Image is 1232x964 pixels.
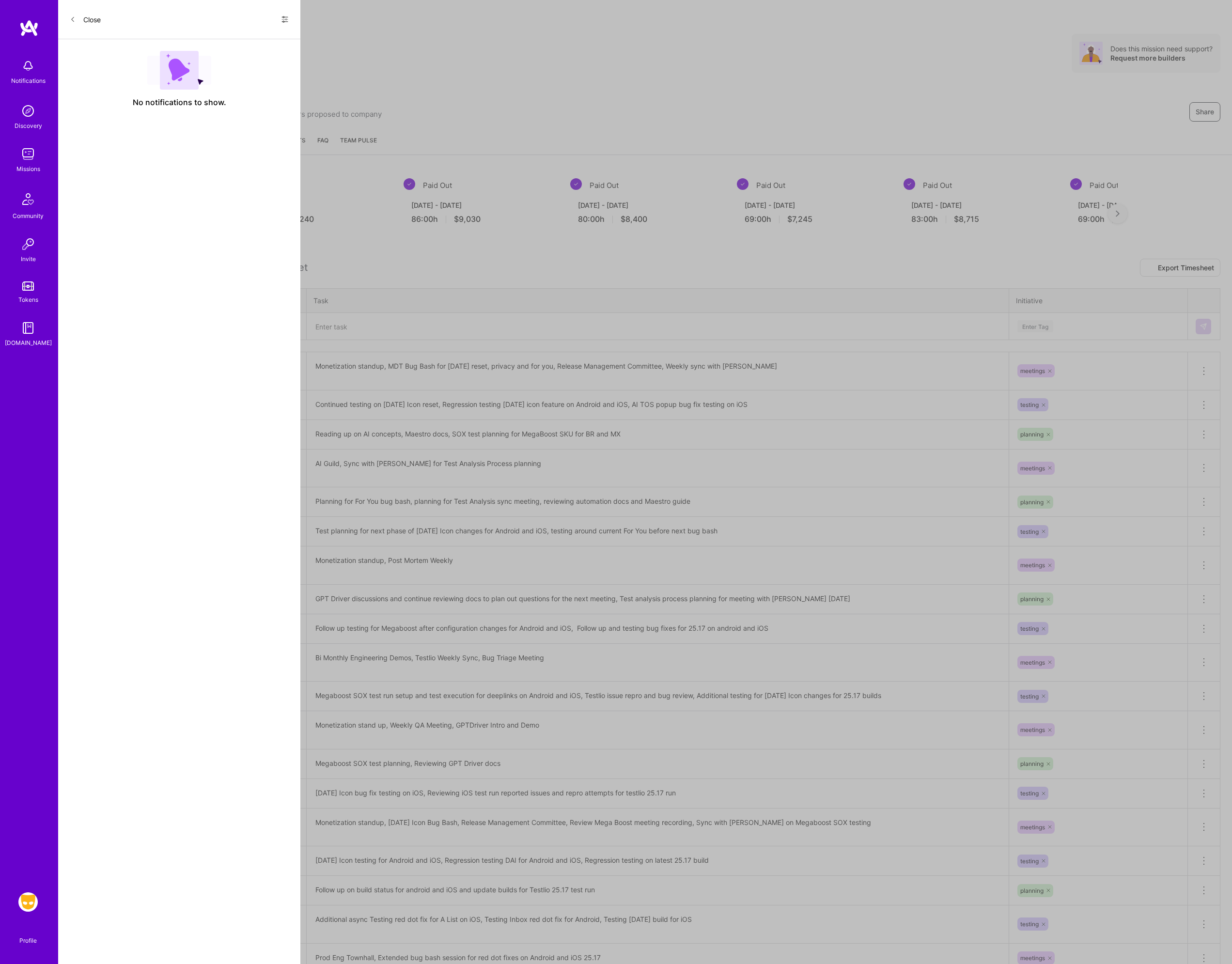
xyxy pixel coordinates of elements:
img: Community [16,187,40,211]
img: discovery [18,101,38,121]
a: Grindr: Data + FE + CyberSecurity + QA [16,892,40,912]
div: Community [13,211,44,221]
img: empty [147,51,211,90]
span: No notifications to show. [133,97,226,108]
img: tokens [22,281,34,291]
button: Close [70,12,101,27]
div: Discovery [15,121,42,131]
img: guide book [18,318,38,338]
div: Profile [19,935,37,945]
div: Notifications [11,76,46,86]
div: Invite [21,254,36,264]
div: Tokens [18,295,38,305]
a: Profile [16,925,40,945]
img: logo [19,19,39,37]
img: bell [18,56,38,76]
img: Grindr: Data + FE + CyberSecurity + QA [18,892,38,912]
img: Invite [18,234,38,254]
div: Missions [16,164,40,174]
div: [DOMAIN_NAME] [5,338,52,348]
img: teamwork [18,144,38,164]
